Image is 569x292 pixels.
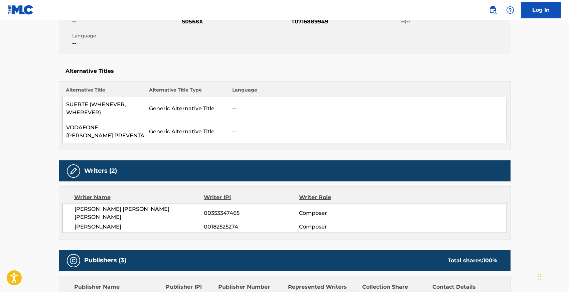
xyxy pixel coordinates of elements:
[362,283,427,291] div: Collection Share
[288,283,357,291] div: Represented Writers
[504,3,517,17] div: Help
[146,97,229,120] td: Generic Alternative Title
[299,193,386,201] div: Writer Role
[204,193,299,201] div: Writer IPI
[483,257,497,264] span: 100 %
[75,205,204,221] span: [PERSON_NAME] [PERSON_NAME] [PERSON_NAME]
[299,223,386,231] span: Composer
[432,283,497,291] div: Contact Details
[204,223,299,231] span: 00182525274
[62,120,146,143] td: VODAFONE [PERSON_NAME] PREVENTA
[229,87,507,97] th: Language
[72,18,180,26] span: --
[69,167,78,175] img: Writers
[401,18,509,26] span: --:--
[489,6,497,14] img: search
[74,193,204,201] div: Writer Name
[65,68,504,75] h5: Alternative Titles
[204,209,299,217] span: 00353347465
[506,6,514,14] img: help
[486,3,500,17] a: Public Search
[218,283,283,291] div: Publisher Number
[146,87,229,97] th: Alternative Title Type
[146,120,229,143] td: Generic Alternative Title
[62,97,146,120] td: SUERTE (WHENEVER, WHEREVER)
[166,283,213,291] div: Publisher IPI
[8,5,34,15] img: MLC Logo
[299,209,386,217] span: Composer
[229,97,507,120] td: --
[229,120,507,143] td: --
[72,32,180,39] span: Language
[521,2,561,18] a: Log In
[75,223,204,231] span: [PERSON_NAME]
[538,267,542,287] div: Drag
[536,260,569,292] iframe: Chat Widget
[74,283,161,291] div: Publisher Name
[62,87,146,97] th: Alternative Title
[182,18,290,26] span: S0568X
[84,167,117,175] h5: Writers (2)
[448,257,497,265] div: Total shares:
[72,39,180,47] span: --
[84,257,126,264] h5: Publishers (3)
[69,257,78,265] img: Publishers
[291,18,399,26] span: T0716889949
